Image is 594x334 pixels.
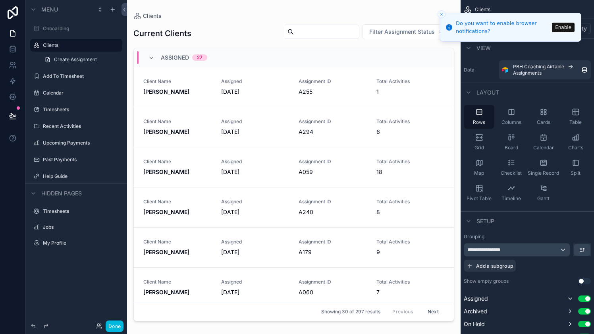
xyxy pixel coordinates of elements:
[569,119,582,125] span: Table
[43,90,118,96] label: Calendar
[474,145,484,151] span: Grid
[43,42,118,48] label: Clients
[560,156,591,180] button: Split
[552,23,575,32] button: Enable
[571,170,580,176] span: Split
[496,156,526,180] button: Checklist
[464,156,494,180] button: Map
[513,70,542,76] span: Assignments
[476,89,499,97] span: Layout
[41,6,58,14] span: Menu
[43,208,118,214] label: Timesheets
[496,105,526,129] button: Columns
[533,145,554,151] span: Calendar
[474,170,484,176] span: Map
[464,320,485,328] span: On Hold
[438,10,445,18] button: Close toast
[496,130,526,154] button: Board
[568,145,583,151] span: Charts
[501,170,522,176] span: Checklist
[505,145,518,151] span: Board
[43,156,118,163] label: Past Payments
[464,260,516,272] button: Add a subgroup
[528,170,559,176] span: Single Record
[502,67,508,73] img: Airtable Logo
[476,217,494,225] span: Setup
[43,73,118,79] label: Add To Timesheet
[43,140,118,146] label: Upcoming Payments
[106,320,123,332] button: Done
[476,263,513,269] span: Add a subgroup
[321,309,380,315] span: Showing 30 of 297 results
[422,305,444,318] button: Next
[501,195,521,202] span: Timeline
[528,156,559,180] button: Single Record
[456,19,550,35] div: Do you want to enable browser notifications?
[528,181,559,205] button: Gantt
[499,60,591,79] a: PBH Coaching AirtableAssignments
[473,119,485,125] span: Rows
[464,105,494,129] button: Rows
[43,240,118,246] label: My Profile
[161,54,189,62] span: Assigned
[197,54,202,61] div: 27
[43,25,118,32] label: Onboarding
[528,105,559,129] button: Cards
[464,181,494,205] button: Pivot Table
[476,44,491,52] span: View
[43,173,118,180] label: Help Guide
[513,64,564,70] span: PBH Coaching Airtable
[54,56,97,63] span: Create Assignment
[43,224,118,230] label: Jobs
[40,53,122,66] a: Create Assignment
[464,130,494,154] button: Grid
[501,119,521,125] span: Columns
[43,106,118,113] label: Timesheets
[537,195,550,202] span: Gantt
[41,189,82,197] span: Hidden pages
[464,234,484,240] label: Grouping
[464,278,509,284] label: Show empty groups
[560,130,591,154] button: Charts
[560,105,591,129] button: Table
[464,307,487,315] span: Archived
[475,6,490,13] span: Clients
[528,130,559,154] button: Calendar
[464,67,496,73] label: Data
[537,119,550,125] span: Cards
[464,295,488,303] span: Assigned
[496,181,526,205] button: Timeline
[43,123,118,129] label: Recent Activities
[467,195,492,202] span: Pivot Table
